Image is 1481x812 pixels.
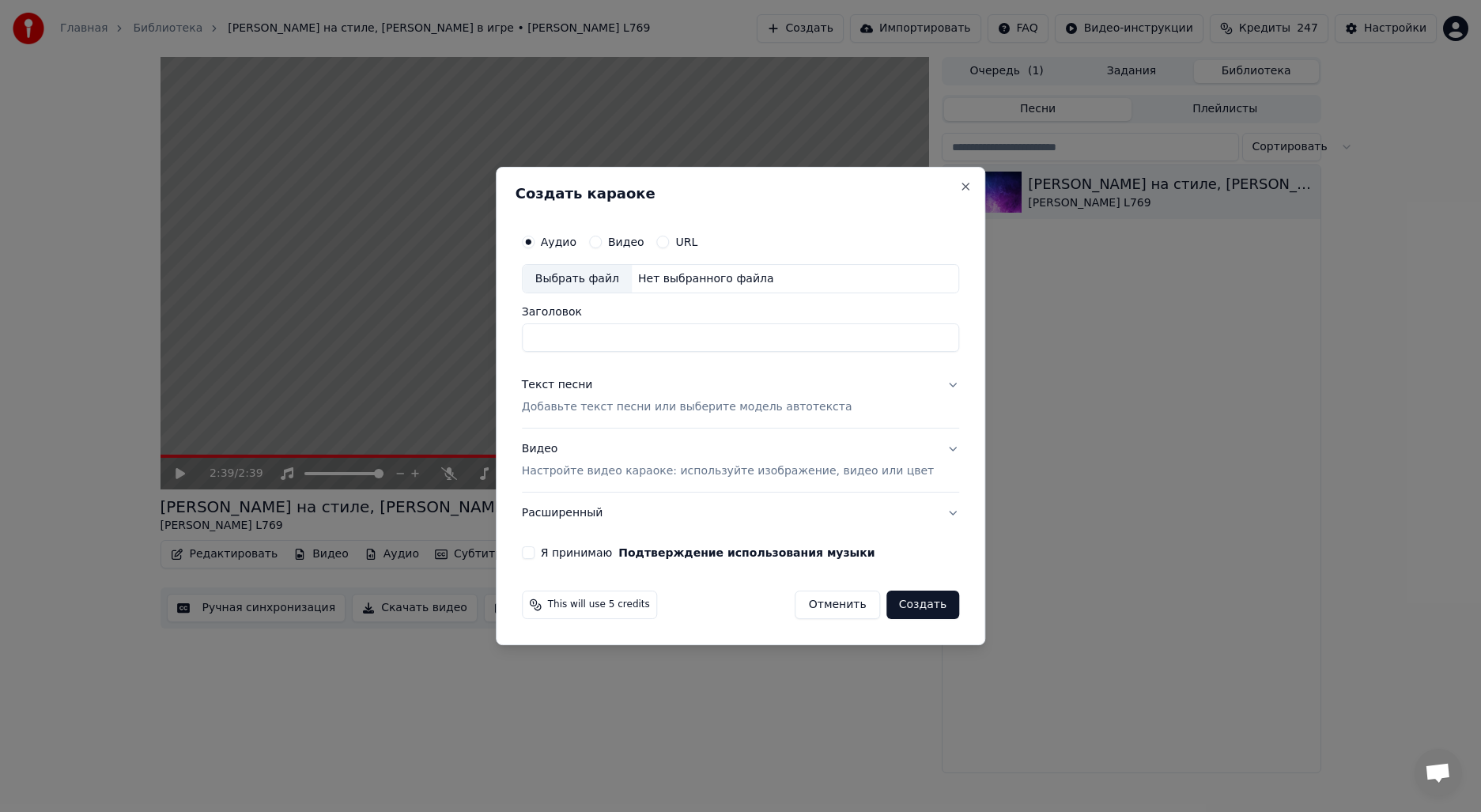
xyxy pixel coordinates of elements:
[522,463,934,479] p: Настройте видео караоке: используйте изображение, видео или цвет
[522,429,959,493] button: ВидеоНастройте видео караоке: используйте изображение, видео или цвет
[516,187,965,201] h2: Создать караоке
[886,591,959,619] button: Создать
[522,493,959,534] button: Расширенный
[608,236,644,247] label: Видео
[618,547,875,558] button: Я принимаю
[548,599,650,611] span: This will use 5 credits
[522,378,593,394] div: Текст песни
[541,236,576,247] label: Аудио
[522,442,934,480] div: Видео
[632,271,780,287] div: Нет выбранного файла
[676,236,698,247] label: URL
[795,591,880,619] button: Отменить
[523,265,632,293] div: Выбрать файл
[541,547,875,558] label: Я принимаю
[522,365,959,429] button: Текст песниДобавьте текст песни или выберите модель автотекста
[522,400,852,416] p: Добавьте текст песни или выберите модель автотекста
[522,307,959,318] label: Заголовок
